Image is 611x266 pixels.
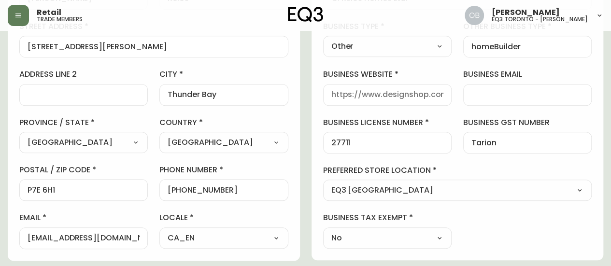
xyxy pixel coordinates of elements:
[159,212,288,223] label: locale
[492,16,588,22] h5: eq3 toronto - [PERSON_NAME]
[331,90,443,99] input: https://www.designshop.com
[323,212,452,223] label: business tax exempt
[463,69,592,80] label: business email
[492,9,560,16] span: [PERSON_NAME]
[323,69,452,80] label: business website
[37,9,61,16] span: Retail
[19,212,148,223] label: email
[37,16,83,22] h5: trade members
[323,165,592,176] label: preferred store location
[19,69,148,80] label: address line 2
[159,165,288,175] label: phone number
[159,117,288,128] label: country
[19,117,148,128] label: province / state
[159,69,288,80] label: city
[19,165,148,175] label: postal / zip code
[323,117,452,128] label: business license number
[288,7,324,22] img: logo
[463,117,592,128] label: business gst number
[465,6,484,25] img: 8e0065c524da89c5c924d5ed86cfe468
